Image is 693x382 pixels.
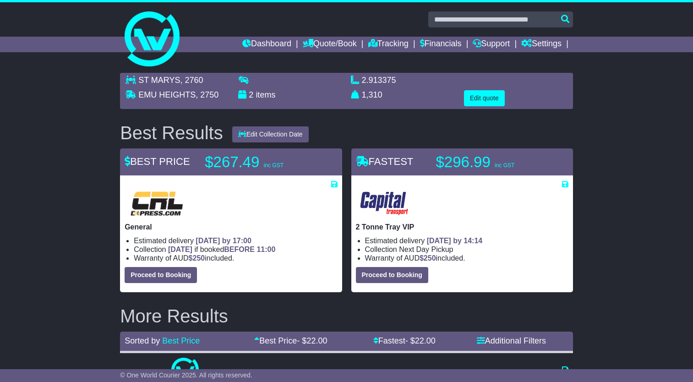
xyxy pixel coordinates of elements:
[125,156,190,167] span: BEST PRICE
[115,123,228,143] div: Best Results
[232,126,309,142] button: Edit Collection Date
[242,37,291,52] a: Dashboard
[521,37,562,52] a: Settings
[134,245,337,254] li: Collection
[249,90,253,99] span: 2
[168,246,275,253] span: if booked
[205,153,319,171] p: $267.49
[356,189,413,218] img: CapitalTransport: 2 Tonne Tray VIP
[473,37,510,52] a: Support
[306,336,327,345] span: 22.00
[224,246,255,253] span: BEFORE
[256,90,275,99] span: items
[464,90,505,106] button: Edit quote
[196,90,218,99] span: , 2750
[120,306,573,326] h2: More Results
[356,223,568,231] p: 2 Tonne Tray VIP
[303,37,357,52] a: Quote/Book
[356,267,428,283] button: Proceed to Booking
[196,237,251,245] span: [DATE] by 17:00
[362,90,382,99] span: 1,310
[180,76,203,85] span: , 2760
[365,254,568,262] li: Warranty of AUD included.
[405,336,436,345] span: - $
[365,236,568,245] li: Estimated delivery
[138,90,196,99] span: EMU HEIGHTS
[362,76,396,85] span: 2.913375
[138,76,180,85] span: ST MARYS
[424,254,436,262] span: 250
[365,245,568,254] li: Collection
[368,37,409,52] a: Tracking
[264,162,284,169] span: inc GST
[399,246,453,253] span: Next Day Pickup
[477,336,546,345] a: Additional Filters
[427,237,483,245] span: [DATE] by 14:14
[254,336,327,345] a: Best Price- $22.00
[420,254,436,262] span: $
[193,254,205,262] span: 250
[436,153,551,171] p: $296.99
[297,336,327,345] span: - $
[495,162,514,169] span: inc GST
[125,189,189,218] img: CRL: General
[168,246,192,253] span: [DATE]
[134,254,337,262] li: Warranty of AUD included.
[125,336,160,345] span: Sorted by
[356,156,414,167] span: FASTEST
[373,336,436,345] a: Fastest- $22.00
[125,223,337,231] p: General
[162,336,200,345] a: Best Price
[125,267,197,283] button: Proceed to Booking
[415,336,436,345] span: 22.00
[256,246,275,253] span: 11:00
[120,371,252,379] span: © One World Courier 2025. All rights reserved.
[134,236,337,245] li: Estimated delivery
[420,37,462,52] a: Financials
[189,254,205,262] span: $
